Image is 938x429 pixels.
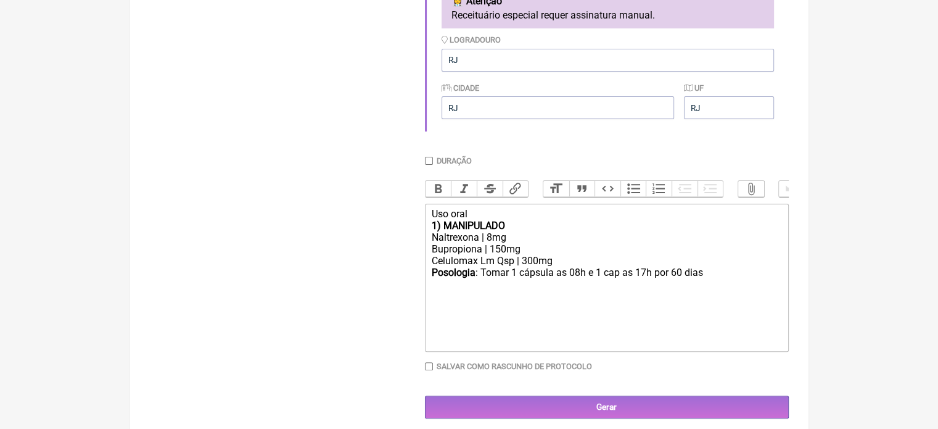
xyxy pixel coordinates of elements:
div: Bupropiona | 150mg [431,243,781,255]
label: Logradouro [442,35,501,44]
button: Bullets [620,181,646,197]
strong: 1) MANIPULADO [431,220,504,231]
div: : Tomar 1 cápsula as 08h e 1 cap as 17h por 60 dias [431,267,781,278]
button: Italic [451,181,477,197]
input: Gerar [425,396,789,419]
div: Uso oral [431,208,781,231]
div: Naltrexona | 8mg [431,231,781,243]
label: UF [684,83,704,93]
button: Increase Level [697,181,723,197]
label: Salvar como rascunho de Protocolo [437,362,592,371]
button: Numbers [646,181,672,197]
button: Decrease Level [672,181,697,197]
button: Quote [569,181,595,197]
p: Receituário especial requer assinatura manual. [451,9,764,21]
button: Link [503,181,529,197]
button: Code [594,181,620,197]
button: Heading [543,181,569,197]
div: Celulomax Lm Qsp | 300mg [431,255,781,267]
button: Bold [426,181,451,197]
button: Strikethrough [477,181,503,197]
label: Duração [437,156,472,165]
button: Undo [779,181,805,197]
button: Attach Files [738,181,764,197]
label: Cidade [442,83,479,93]
strong: Posologia [431,267,475,278]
